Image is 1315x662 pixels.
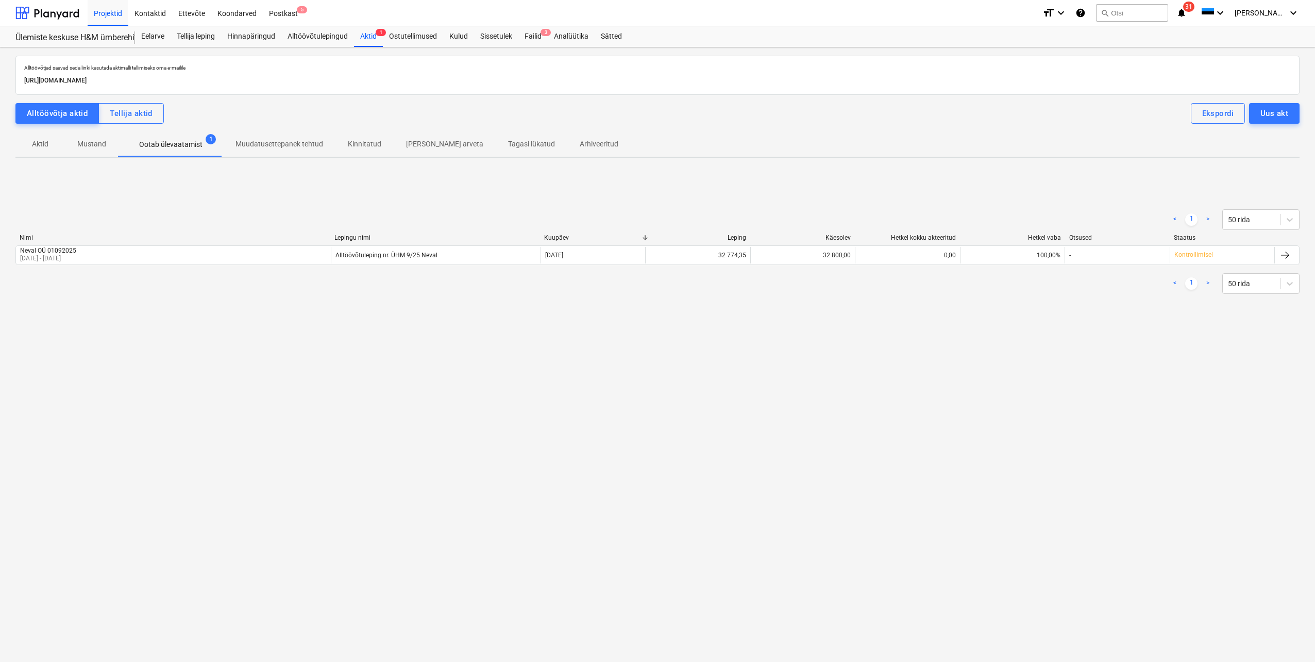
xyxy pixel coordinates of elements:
span: 100,00% [1037,252,1060,259]
a: Tellija leping [171,26,221,47]
button: Tellija aktid [98,103,164,124]
a: Page 1 is your current page [1185,277,1198,290]
div: Staatus [1174,234,1271,241]
p: [URL][DOMAIN_NAME] [24,75,1291,86]
button: Uus akt [1249,103,1300,124]
a: Hinnapäringud [221,26,281,47]
div: Hetkel kokku akteeritud [859,234,956,241]
button: Alltöövõtja aktid [15,103,99,124]
div: Uus akt [1260,107,1288,120]
p: Ootab ülevaatamist [139,139,203,150]
a: Ostutellimused [383,26,443,47]
p: Kinnitatud [348,139,381,150]
p: Kontrollimisel [1174,251,1213,259]
p: Arhiveeritud [580,139,618,150]
div: Aktid [354,26,383,47]
a: Aktid1 [354,26,383,47]
div: Kuupäev [544,234,641,241]
a: Analüütika [548,26,595,47]
a: Sissetulek [474,26,518,47]
div: Lepingu nimi [334,234,536,241]
div: Hetkel vaba [964,234,1061,241]
a: Eelarve [135,26,171,47]
div: 0,00 [855,247,960,263]
div: Alltöövõtuleping nr. ÜHM 9/25 Neval [335,252,437,259]
span: 1 [206,134,216,144]
div: Alltöövõtja aktid [27,107,88,120]
div: Tellija aktid [110,107,153,120]
span: 3 [541,29,551,36]
div: Failid [518,26,548,47]
button: Ekspordi [1191,103,1245,124]
a: Page 1 is your current page [1185,213,1198,226]
div: Nimi [20,234,326,241]
a: Alltöövõtulepingud [281,26,354,47]
p: Tagasi lükatud [508,139,555,150]
p: Muudatusettepanek tehtud [235,139,323,150]
div: - [1069,252,1071,259]
a: Failid3 [518,26,548,47]
div: 32 774,35 [645,247,750,263]
div: 32 800,00 [750,247,855,263]
span: 5 [297,6,307,13]
p: [DATE] - [DATE] [20,254,76,263]
span: 1 [376,29,386,36]
div: Otsused [1069,234,1166,241]
p: Aktid [28,139,53,150]
div: [DATE] [545,252,563,259]
p: Alltöövõtjad saavad seda linki kasutada aktimalli tellimiseks oma e-mailile [24,64,1291,71]
div: Ekspordi [1202,107,1234,120]
a: Sätted [595,26,628,47]
p: [PERSON_NAME] arveta [406,139,483,150]
div: Neval OÜ 01092025 [20,247,76,254]
a: Next page [1202,277,1214,290]
a: Previous page [1169,213,1181,226]
a: Previous page [1169,277,1181,290]
p: Mustand [77,139,106,150]
div: Ülemiste keskuse H&M ümberehitustööd [HMÜLEMISTE] [15,32,123,43]
div: Käesolev [754,234,851,241]
a: Kulud [443,26,474,47]
a: Next page [1202,213,1214,226]
div: Leping [649,234,746,241]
